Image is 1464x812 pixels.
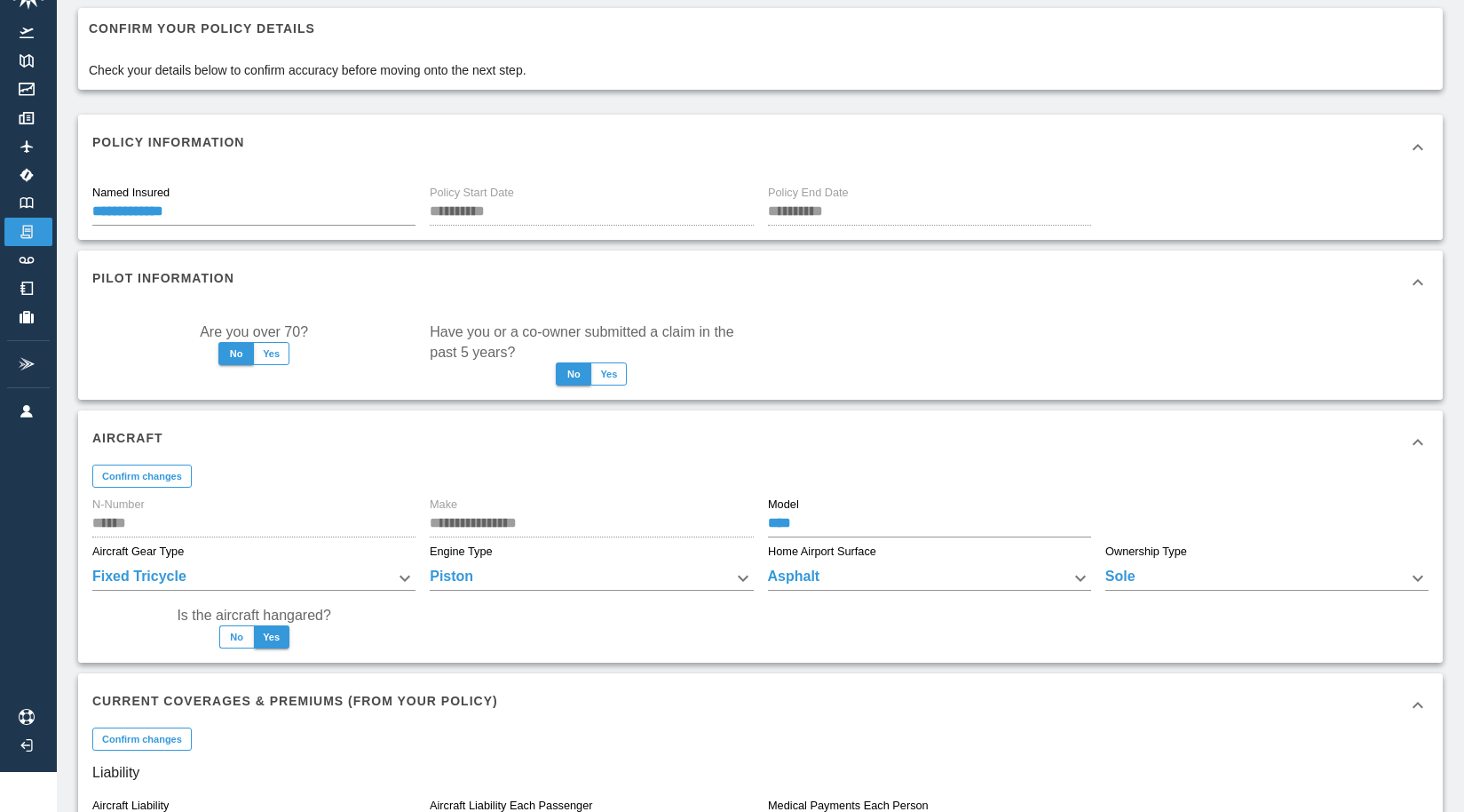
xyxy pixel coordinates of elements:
[430,544,493,560] label: Engine Type
[92,428,163,448] h6: Aircraft
[92,728,192,751] button: Confirm changes
[430,322,753,362] label: Have you or a co-owner submitted a claim in the past 5 years?
[768,497,799,513] label: Model
[92,691,498,711] h6: Current Coverages & Premiums (from your policy)
[590,362,627,386] button: Yes
[89,61,526,79] p: Check your details below to confirm accuracy before moving onto the next step.
[78,410,1443,474] div: Aircraft
[92,185,170,201] label: Named Insured
[430,497,457,513] label: Make
[430,185,514,201] label: Policy Start Date
[254,625,289,649] button: Yes
[78,673,1443,737] div: Current Coverages & Premiums (from your policy)
[768,185,849,201] label: Policy End Date
[177,605,330,625] label: Is the aircraft hangared?
[92,497,145,513] label: N-Number
[219,625,255,649] button: No
[430,566,753,591] div: Piston
[92,268,234,288] h6: Pilot Information
[218,342,254,365] button: No
[92,544,184,560] label: Aircraft Gear Type
[200,322,308,342] label: Are you over 70?
[92,760,1428,785] h6: Liability
[78,251,1443,314] div: Pilot Information
[556,362,591,386] button: No
[92,132,244,152] h6: Policy Information
[78,115,1443,179] div: Policy Information
[1105,566,1428,591] div: Sole
[92,465,192,488] button: Confirm changes
[768,566,1091,591] div: Asphalt
[92,566,415,591] div: Fixed Tricycle
[89,19,526,38] h6: Confirm your policy details
[1105,544,1187,560] label: Ownership Type
[768,544,876,560] label: Home Airport Surface
[253,342,289,365] button: Yes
